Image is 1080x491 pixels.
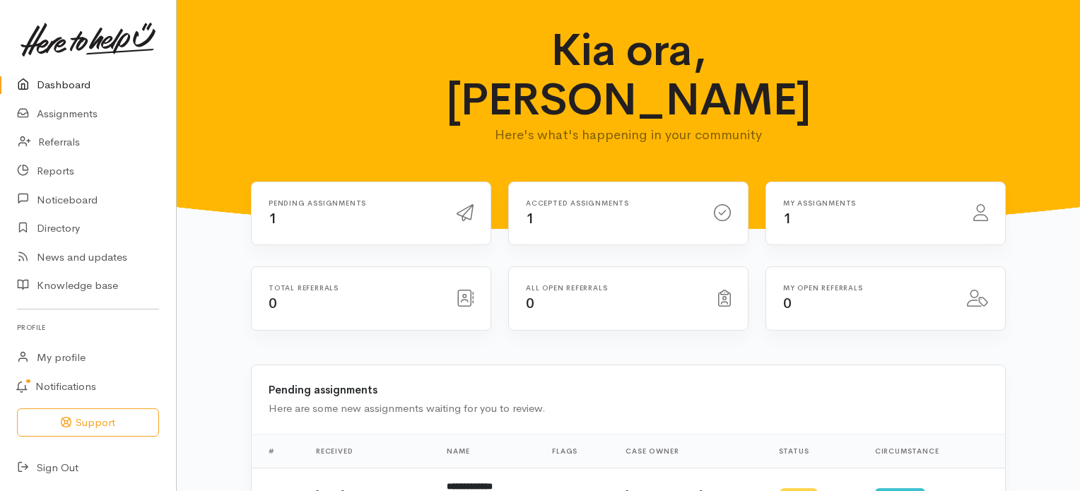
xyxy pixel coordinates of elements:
[541,434,614,468] th: Flags
[768,434,864,468] th: Status
[252,434,305,468] th: #
[17,408,159,437] button: Support
[783,284,950,292] h6: My open referrals
[269,199,440,207] h6: Pending assignments
[269,210,277,227] span: 1
[614,434,767,468] th: Case Owner
[526,284,701,292] h6: All open referrals
[305,434,435,468] th: Received
[526,199,697,207] h6: Accepted assignments
[420,25,838,125] h1: Kia ora, [PERSON_NAME]
[864,434,1005,468] th: Circumstance
[435,434,541,468] th: Name
[17,318,159,337] h6: Profile
[783,210,792,227] span: 1
[526,210,534,227] span: 1
[783,199,956,207] h6: My assignments
[269,401,988,417] div: Here are some new assignments waiting for you to review.
[420,125,838,145] p: Here's what's happening in your community
[269,284,440,292] h6: Total referrals
[526,295,534,312] span: 0
[269,295,277,312] span: 0
[783,295,792,312] span: 0
[269,383,377,396] b: Pending assignments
